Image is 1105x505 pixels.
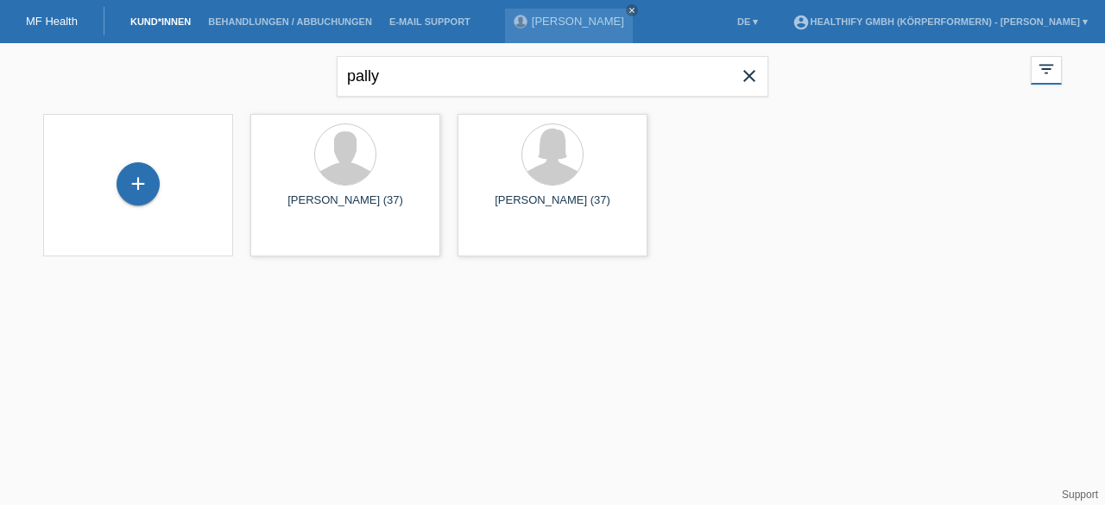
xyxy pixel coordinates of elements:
input: Suche... [337,56,768,97]
div: [PERSON_NAME] (37) [471,193,634,221]
a: Kund*innen [122,16,199,27]
a: DE ▾ [729,16,767,27]
a: Support [1062,489,1098,501]
a: Behandlungen / Abbuchungen [199,16,381,27]
a: account_circleHealthify GmbH (Körperformern) - [PERSON_NAME] ▾ [784,16,1096,27]
i: close [628,6,636,15]
a: [PERSON_NAME] [532,15,624,28]
div: Kund*in hinzufügen [117,169,159,199]
i: account_circle [792,14,810,31]
i: filter_list [1037,60,1056,79]
a: close [626,4,638,16]
i: close [739,66,760,86]
div: [PERSON_NAME] (37) [264,193,426,221]
a: E-Mail Support [381,16,479,27]
a: MF Health [26,15,78,28]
